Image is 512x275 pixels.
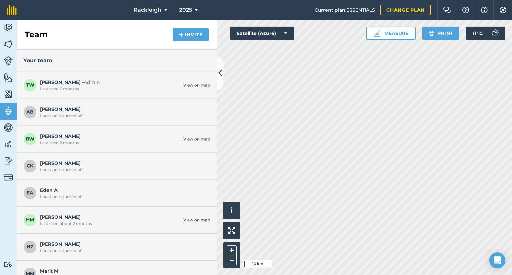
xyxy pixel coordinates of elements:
[4,56,13,66] img: svg+xml;base64,PD94bWwgdmVyc2lvbj0iMS4wIiBlbmNvZGluZz0idXRmLTgiPz4KPCEtLSBHZW5lcmF0b3I6IEFkb2JlIE...
[315,6,375,14] span: Current plan : ESSENTIALS
[4,106,13,116] img: svg+xml;base64,PD94bWwgdmVyc2lvbj0iMS4wIiBlbmNvZGluZz0idXRmLTgiPz4KPCEtLSBHZW5lcmF0b3I6IEFkb2JlIE...
[443,7,451,13] img: Two speech bubbles overlapping with the left bubble in the forefront
[4,89,13,99] img: svg+xml;base64,PHN2ZyB4bWxucz0iaHR0cDovL3d3dy53My5vcmcvMjAwMC9zdmciIHdpZHRoPSI1NiIgaGVpZ2h0PSI2MC...
[4,173,13,182] img: svg+xml;base64,PD94bWwgdmVyc2lvbj0iMS4wIiBlbmNvZGluZz0idXRmLTgiPz4KPCEtLSBHZW5lcmF0b3I6IEFkb2JlIE...
[462,7,470,13] img: A question mark icon
[23,159,37,173] span: CK
[40,167,207,172] div: Location is turned off
[231,206,233,214] span: i
[23,79,37,92] span: TW
[4,261,13,268] img: svg+xml;base64,PD94bWwgdmVyc2lvbj0iMS4wIiBlbmNvZGluZz0idXRmLTgiPz4KPCEtLSBHZW5lcmF0b3I6IEFkb2JlIE...
[173,28,209,41] button: Invite
[84,79,100,85] span: Admin
[183,83,210,88] a: View on map
[227,255,237,265] button: –
[40,194,207,199] div: Location is turned off
[40,79,180,91] span: [PERSON_NAME] -
[374,30,380,37] img: Ruler icon
[134,6,161,14] span: Rackleigh
[228,227,235,234] img: Four arrows, one pointing top left, one top right, one bottom right and the last bottom left
[23,56,210,65] h3: Your team
[40,221,180,226] div: Last seen about 2 months
[466,27,505,40] button: 11 °C
[40,186,207,199] span: Eden A
[422,27,460,40] button: Print
[4,73,13,83] img: svg+xml;base64,PHN2ZyB4bWxucz0iaHR0cDovL3d3dy53My5vcmcvMjAwMC9zdmciIHdpZHRoPSI1NiIgaGVpZ2h0PSI2MC...
[7,5,17,15] img: fieldmargin Logo
[488,27,501,40] img: svg+xml;base64,PD94bWwgdmVyc2lvbj0iMS4wIiBlbmNvZGluZz0idXRmLTgiPz4KPCEtLSBHZW5lcmF0b3I6IEFkb2JlIE...
[40,133,180,145] span: [PERSON_NAME]
[23,133,37,146] span: BW
[4,23,13,33] img: svg+xml;base64,PD94bWwgdmVyc2lvbj0iMS4wIiBlbmNvZGluZz0idXRmLTgiPz4KPCEtLSBHZW5lcmF0b3I6IEFkb2JlIE...
[23,106,37,119] span: AB
[183,137,210,142] a: View on map
[223,202,240,219] button: i
[473,27,483,40] span: 11 ° C
[227,245,237,255] button: +
[40,86,180,92] div: Last seen 6 months
[25,29,48,40] h2: Team
[481,6,488,14] img: svg+xml;base64,PHN2ZyB4bWxucz0iaHR0cDovL3d3dy53My5vcmcvMjAwMC9zdmciIHdpZHRoPSIxNyIgaGVpZ2h0PSIxNy...
[40,140,180,145] div: Last seen 6 months
[23,186,37,200] span: EA
[183,217,210,223] a: View on map
[230,27,294,40] button: Satellite (Azure)
[4,139,13,149] img: svg+xml;base64,PD94bWwgdmVyc2lvbj0iMS4wIiBlbmNvZGluZz0idXRmLTgiPz4KPCEtLSBHZW5lcmF0b3I6IEFkb2JlIE...
[428,29,435,37] img: svg+xml;base64,PHN2ZyB4bWxucz0iaHR0cDovL3d3dy53My5vcmcvMjAwMC9zdmciIHdpZHRoPSIxOSIgaGVpZ2h0PSIyNC...
[489,252,505,268] div: Open Intercom Messenger
[40,159,207,172] span: [PERSON_NAME]
[40,248,207,253] div: Location is turned off
[40,106,207,118] span: [PERSON_NAME]
[23,240,37,254] span: HZ
[4,156,13,166] img: svg+xml;base64,PD94bWwgdmVyc2lvbj0iMS4wIiBlbmNvZGluZz0idXRmLTgiPz4KPCEtLSBHZW5lcmF0b3I6IEFkb2JlIE...
[40,113,207,119] div: Location is turned off
[4,39,13,49] img: svg+xml;base64,PHN2ZyB4bWxucz0iaHR0cDovL3d3dy53My5vcmcvMjAwMC9zdmciIHdpZHRoPSI1NiIgaGVpZ2h0PSI2MC...
[179,31,184,39] img: svg+xml;base64,PHN2ZyB4bWxucz0iaHR0cDovL3d3dy53My5vcmcvMjAwMC9zdmciIHdpZHRoPSIxNCIgaGVpZ2h0PSIyNC...
[40,240,207,253] span: [PERSON_NAME]
[23,213,37,227] span: HM
[499,7,507,13] img: A cog icon
[4,123,13,133] img: svg+xml;base64,PD94bWwgdmVyc2lvbj0iMS4wIiBlbmNvZGluZz0idXRmLTgiPz4KPCEtLSBHZW5lcmF0b3I6IEFkb2JlIE...
[40,213,180,226] span: [PERSON_NAME]
[366,27,416,40] button: Measure
[380,5,431,15] a: Change plan
[179,6,192,14] span: 2025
